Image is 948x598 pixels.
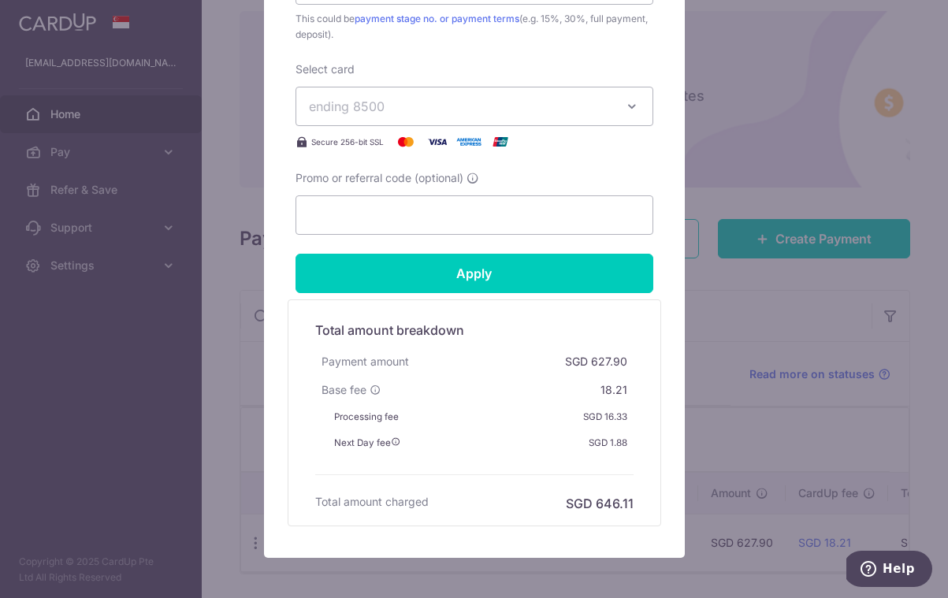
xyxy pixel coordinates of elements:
img: UnionPay [485,132,516,151]
img: American Express [453,132,485,151]
span: This could be (e.g. 15%, 30%, full payment, deposit). [296,11,653,43]
div: SGD 627.90 [559,347,634,376]
span: Secure 256-bit SSL [311,136,384,148]
div: 18.21 [594,376,634,404]
img: Visa [422,132,453,151]
span: ending 8500 [309,98,385,114]
input: Apply [296,254,653,293]
a: payment stage no. or payment terms [355,13,519,24]
div: SGD 1.88 [582,430,634,456]
div: Payment amount [315,347,415,376]
iframe: Opens a widget where you can find more information [846,551,932,590]
span: Promo or referral code (optional) [296,170,463,186]
label: Select card [296,61,355,77]
span: Base fee [322,382,366,398]
span: Next Day fee [334,437,400,448]
img: Mastercard [390,132,422,151]
h6: Total amount charged [315,494,429,510]
div: SGD 16.33 [577,404,634,430]
div: Processing fee [328,404,405,430]
button: ending 8500 [296,87,653,126]
h6: SGD 646.11 [566,494,634,513]
h5: Total amount breakdown [315,321,634,340]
